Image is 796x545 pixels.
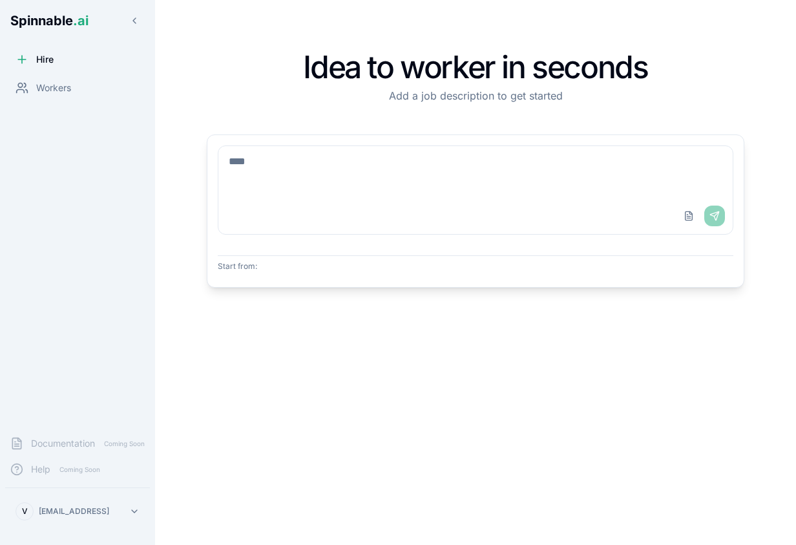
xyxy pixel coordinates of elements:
[36,81,71,94] span: Workers
[10,498,145,524] button: V[EMAIL_ADDRESS]
[207,88,744,103] p: Add a job description to get started
[31,463,50,476] span: Help
[22,506,28,517] span: V
[39,506,109,517] p: [EMAIL_ADDRESS]
[73,13,89,28] span: .ai
[56,464,104,476] span: Coming Soon
[31,437,95,450] span: Documentation
[100,438,149,450] span: Coming Soon
[207,52,744,83] h1: Idea to worker in seconds
[218,261,733,272] p: Start from:
[10,13,89,28] span: Spinnable
[36,53,54,66] span: Hire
